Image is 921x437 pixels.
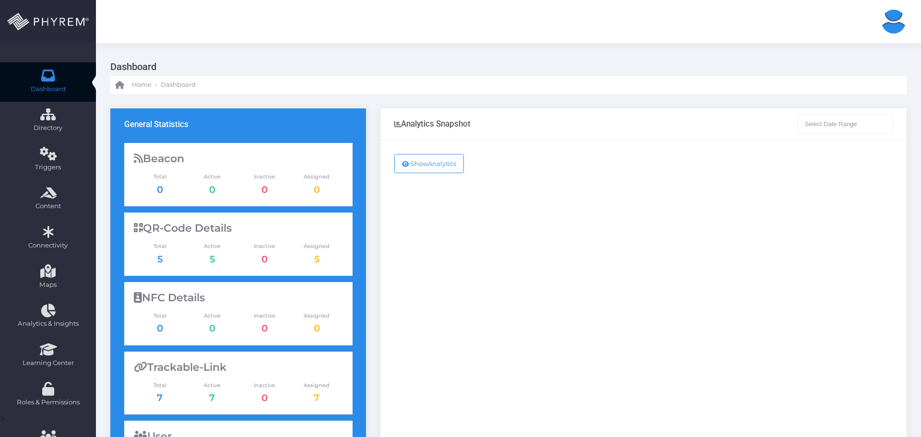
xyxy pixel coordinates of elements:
a: 0 [314,322,320,334]
button: ShowAnalytics [394,154,464,173]
span: Active [186,312,238,320]
span: Triggers [6,163,90,172]
a: 0 [261,253,268,265]
span: Analytics & Insights [6,319,90,329]
a: 0 [261,322,268,334]
span: Dashboard [161,80,196,90]
div: NFC Details [134,292,343,304]
span: Inactive [238,381,291,390]
span: Show [411,160,428,167]
li: - [153,80,159,90]
a: 5 [314,253,319,265]
a: Dashboard [161,76,196,94]
a: Home [115,76,152,94]
div: QR-Code Details [134,222,343,235]
span: Connectivity [6,241,90,250]
div: Analytics Snapshot [394,119,471,129]
span: Content [6,201,90,211]
span: Maps [39,280,57,290]
span: Dashboard [31,84,66,94]
span: Active [186,242,238,250]
span: Assigned [291,381,343,390]
a: 0 [314,184,320,195]
span: Home [132,80,152,90]
span: Directory [6,123,90,133]
div: Trackable-Link [134,361,343,374]
span: Active [186,173,238,181]
span: Inactive [238,242,291,250]
span: Assigned [291,173,343,181]
a: 5 [210,253,215,265]
a: 0 [157,184,163,195]
a: 7 [314,392,319,403]
h3: Dashboard [110,58,899,76]
a: 5 [157,253,163,265]
span: Total [134,242,186,250]
a: 0 [209,322,215,334]
span: Assigned [291,312,343,320]
span: Inactive [238,173,291,181]
span: Total [134,173,186,181]
span: Learning Center [6,358,90,368]
span: Total [134,312,186,320]
span: Total [134,381,186,390]
h3: General Statistics [124,119,189,129]
input: Select Date Range [797,114,893,133]
span: Roles & Permissions [6,398,90,407]
a: 0 [261,392,268,403]
span: Assigned [291,242,343,250]
div: Beacon [134,153,343,165]
a: 0 [261,184,268,195]
a: 7 [157,392,163,403]
span: Active [186,381,238,390]
a: 0 [209,184,215,195]
a: 7 [209,392,215,403]
span: Inactive [238,312,291,320]
a: 0 [157,322,163,334]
